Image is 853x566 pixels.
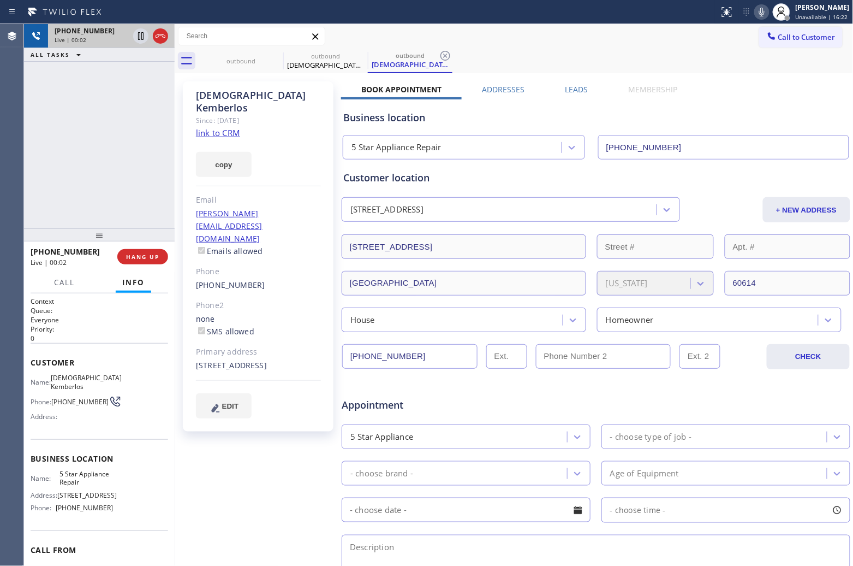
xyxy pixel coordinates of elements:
input: Address [342,234,586,259]
button: ALL TASKS [24,48,92,61]
div: outbound [200,57,282,65]
label: Emails allowed [196,246,263,256]
div: outbound [284,52,367,60]
div: Age of Equipment [610,467,679,480]
span: [PHONE_NUMBER] [56,504,113,512]
span: - choose time - [610,505,666,515]
input: Ext. [486,344,527,369]
label: SMS allowed [196,326,254,337]
div: 5 Star Appliance Repair [351,141,442,154]
button: Mute [754,4,770,20]
label: Book Appointment [361,84,442,95]
span: Name: [31,378,51,386]
label: Membership [629,84,678,95]
span: Live | 00:02 [55,36,86,44]
button: HANG UP [117,249,168,264]
input: SMS allowed [198,327,205,334]
div: - choose type of job - [610,431,691,443]
div: outbound [369,51,451,60]
div: House [350,314,375,326]
input: Ext. 2 [679,344,720,369]
span: Call From [31,545,168,555]
span: Unavailable | 16:22 [796,13,848,21]
div: [DEMOGRAPHIC_DATA] Kemberlos [369,60,451,69]
a: [PERSON_NAME][EMAIL_ADDRESS][DOMAIN_NAME] [196,208,263,244]
input: Apt. # [725,234,850,259]
div: Business location [343,110,849,125]
h2: Queue: [31,306,168,315]
span: Appointment [342,398,510,412]
input: Phone Number [342,344,478,369]
span: [PHONE_NUMBER] [51,398,109,406]
span: [DEMOGRAPHIC_DATA] Kemberlos [51,374,122,391]
span: HANG UP [126,253,159,261]
input: ZIP [725,271,850,296]
div: Homeowner [606,314,654,326]
button: Hang up [153,28,168,44]
label: Leads [565,84,588,95]
span: Customer [31,357,168,368]
button: copy [196,152,252,177]
div: Email [196,194,321,207]
div: [STREET_ADDRESS] [196,359,321,372]
input: Phone Number 2 [536,344,671,369]
span: Phone: [31,504,56,512]
button: EDIT [196,393,252,418]
span: 5 Star Appliance Repair [59,470,114,487]
span: ALL TASKS [31,51,70,58]
input: City [342,271,586,296]
h1: Context [31,297,168,306]
div: Christ Kemberlos [369,49,451,72]
div: Customer location [343,170,849,185]
span: Live | 00:02 [31,258,67,267]
span: [STREET_ADDRESS] [57,491,117,499]
a: [PHONE_NUMBER] [196,280,265,290]
button: Call [47,272,81,293]
button: Hold Customer [133,28,148,44]
div: - choose brand - [350,467,413,480]
div: Phone2 [196,299,321,312]
p: Everyone [31,315,168,325]
button: Info [116,272,151,293]
div: [PERSON_NAME] [796,3,850,12]
div: none [196,313,321,338]
span: Business location [31,453,168,464]
span: Call [54,278,75,287]
input: Search [178,27,325,45]
span: [PHONE_NUMBER] [55,26,115,36]
h2: Priority: [31,325,168,334]
div: Phone [196,266,321,278]
div: 5 Star Appliance [350,431,413,443]
div: [STREET_ADDRESS] [350,204,423,216]
span: Info [122,278,145,287]
div: [DEMOGRAPHIC_DATA] Kemberlos [284,60,367,70]
div: Since: [DATE] [196,114,321,127]
span: Name: [31,474,59,482]
input: - choose date - [342,498,590,522]
p: 0 [31,334,168,343]
div: Christ Kemberlos [284,49,367,73]
div: [DEMOGRAPHIC_DATA] Kemberlos [196,89,321,114]
button: CHECK [767,344,850,369]
span: [PHONE_NUMBER] [31,246,100,257]
a: link to CRM [196,127,240,138]
input: Phone Number [598,135,849,160]
button: + NEW ADDRESS [763,197,850,222]
button: Call to Customer [759,27,843,48]
input: Street # [597,234,714,259]
input: Emails allowed [198,247,205,254]
span: Address: [31,412,59,421]
span: Call to Customer [778,32,836,42]
label: Addresses [482,84,524,95]
span: EDIT [222,402,238,410]
span: Phone: [31,398,51,406]
div: Primary address [196,346,321,358]
span: Address: [31,491,57,499]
